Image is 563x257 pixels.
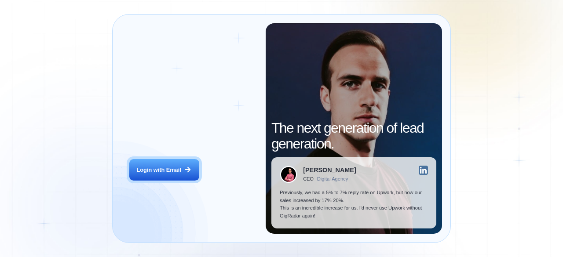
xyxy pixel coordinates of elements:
p: Previously, we had a 5% to 7% reply rate on Upwork, but now our sales increased by 17%-20%. This ... [280,189,428,220]
div: Login with Email [137,166,181,174]
div: [PERSON_NAME] [303,167,356,173]
button: Login with Email [129,159,199,181]
div: CEO [303,176,314,182]
h2: The next generation of lead generation. [271,120,436,151]
div: Digital Agency [317,176,348,182]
